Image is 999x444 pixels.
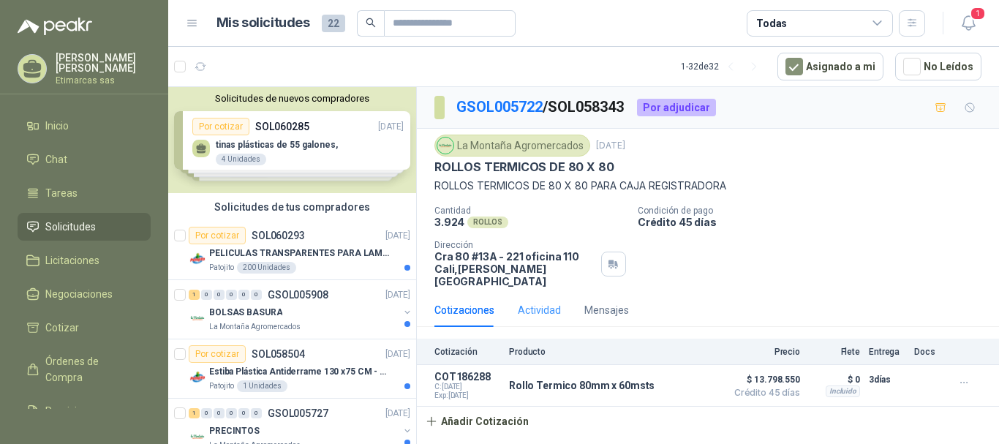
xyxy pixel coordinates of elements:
p: PRECINTOS [209,424,260,438]
p: Docs [914,347,943,357]
div: 0 [226,290,237,300]
p: La Montaña Agromercados [209,321,301,333]
button: Solicitudes de nuevos compradores [174,93,410,104]
span: Solicitudes [45,219,96,235]
h1: Mis solicitudes [216,12,310,34]
a: Solicitudes [18,213,151,241]
img: Company Logo [189,369,206,386]
div: 0 [201,290,212,300]
div: Por cotizar [189,227,246,244]
img: Company Logo [437,138,453,154]
a: Licitaciones [18,247,151,274]
p: / SOL058343 [456,96,625,118]
p: [DATE] [385,229,410,243]
a: Remisiones [18,397,151,425]
div: Mensajes [584,302,629,318]
p: Estiba Plástica Antiderrame 130 x75 CM - Capacidad 180-200 Litros [209,365,391,379]
p: Entrega [869,347,905,357]
p: [DATE] [385,347,410,361]
button: Añadir Cotización [417,407,537,436]
div: Por cotizar [189,345,246,363]
p: Rollo Termico 80mm x 60msts [509,380,655,391]
p: Cantidad [434,206,626,216]
div: 0 [214,290,225,300]
div: 1 [189,408,200,418]
img: Logo peakr [18,18,92,35]
img: Company Logo [189,250,206,268]
p: [DATE] [385,288,410,302]
p: GSOL005908 [268,290,328,300]
div: Solicitudes de nuevos compradoresPor cotizarSOL060285[DATE] tinas plásticas de 55 galones,4 Unida... [168,87,416,193]
img: Company Logo [189,309,206,327]
span: Remisiones [45,403,99,419]
a: Por cotizarSOL060293[DATE] Company LogoPELICULAS TRANSPARENTES PARA LAMINADO EN CALIENTEPatojito2... [168,221,416,280]
span: 1 [970,7,986,20]
span: search [366,18,376,28]
span: C: [DATE] [434,383,500,391]
p: Cra 80 #13A - 221 oficina 110 Cali , [PERSON_NAME][GEOGRAPHIC_DATA] [434,250,595,287]
p: COT186288 [434,371,500,383]
p: Etimarcas sas [56,76,151,85]
div: 0 [251,290,262,300]
button: Asignado a mi [777,53,883,80]
div: Por adjudicar [637,99,716,116]
a: Negociaciones [18,280,151,308]
div: ROLLOS [467,217,508,228]
div: 0 [238,290,249,300]
div: 1 Unidades [237,380,287,392]
p: [PERSON_NAME] [PERSON_NAME] [56,53,151,73]
p: Dirección [434,240,595,250]
p: ROLLOS TERMICOS DE 80 X 80 [434,159,614,175]
div: 0 [201,408,212,418]
span: Exp: [DATE] [434,391,500,400]
p: Cotización [434,347,500,357]
p: $ 0 [809,371,860,388]
button: 1 [955,10,981,37]
p: [DATE] [385,407,410,421]
a: Cotizar [18,314,151,342]
a: Inicio [18,112,151,140]
span: Chat [45,151,67,168]
p: Patojito [209,262,234,274]
p: BOLSAS BASURA [209,306,282,320]
span: Crédito 45 días [727,388,800,397]
span: Licitaciones [45,252,99,268]
p: [DATE] [596,139,625,153]
div: 1 - 32 de 32 [681,55,766,78]
a: Órdenes de Compra [18,347,151,391]
p: 3.924 [434,216,464,228]
div: 0 [238,408,249,418]
div: Actividad [518,302,561,318]
div: Solicitudes de tus compradores [168,193,416,221]
p: Condición de pago [638,206,993,216]
div: 0 [226,408,237,418]
span: Tareas [45,185,78,201]
div: La Montaña Agromercados [434,135,590,157]
span: Negociaciones [45,286,113,302]
p: Producto [509,347,718,357]
p: Patojito [209,380,234,392]
p: SOL060293 [252,230,305,241]
p: Flete [809,347,860,357]
p: GSOL005727 [268,408,328,418]
div: 1 [189,290,200,300]
a: Chat [18,146,151,173]
div: Todas [756,15,787,31]
button: No Leídos [895,53,981,80]
span: Inicio [45,118,69,134]
div: 200 Unidades [237,262,296,274]
div: Incluido [826,385,860,397]
p: Crédito 45 días [638,216,993,228]
div: Cotizaciones [434,302,494,318]
a: 1 0 0 0 0 0 GSOL005908[DATE] Company LogoBOLSAS BASURALa Montaña Agromercados [189,286,413,333]
a: GSOL005722 [456,98,543,116]
span: Órdenes de Compra [45,353,137,385]
a: Por cotizarSOL058504[DATE] Company LogoEstiba Plástica Antiderrame 130 x75 CM - Capacidad 180-200... [168,339,416,399]
span: $ 13.798.550 [727,371,800,388]
p: 3 días [869,371,905,388]
p: SOL058504 [252,349,305,359]
p: Precio [727,347,800,357]
p: PELICULAS TRANSPARENTES PARA LAMINADO EN CALIENTE [209,247,391,260]
span: 22 [322,15,345,32]
p: ROLLOS TERMICOS DE 80 X 80 PARA CAJA REGISTRADORA [434,178,981,194]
